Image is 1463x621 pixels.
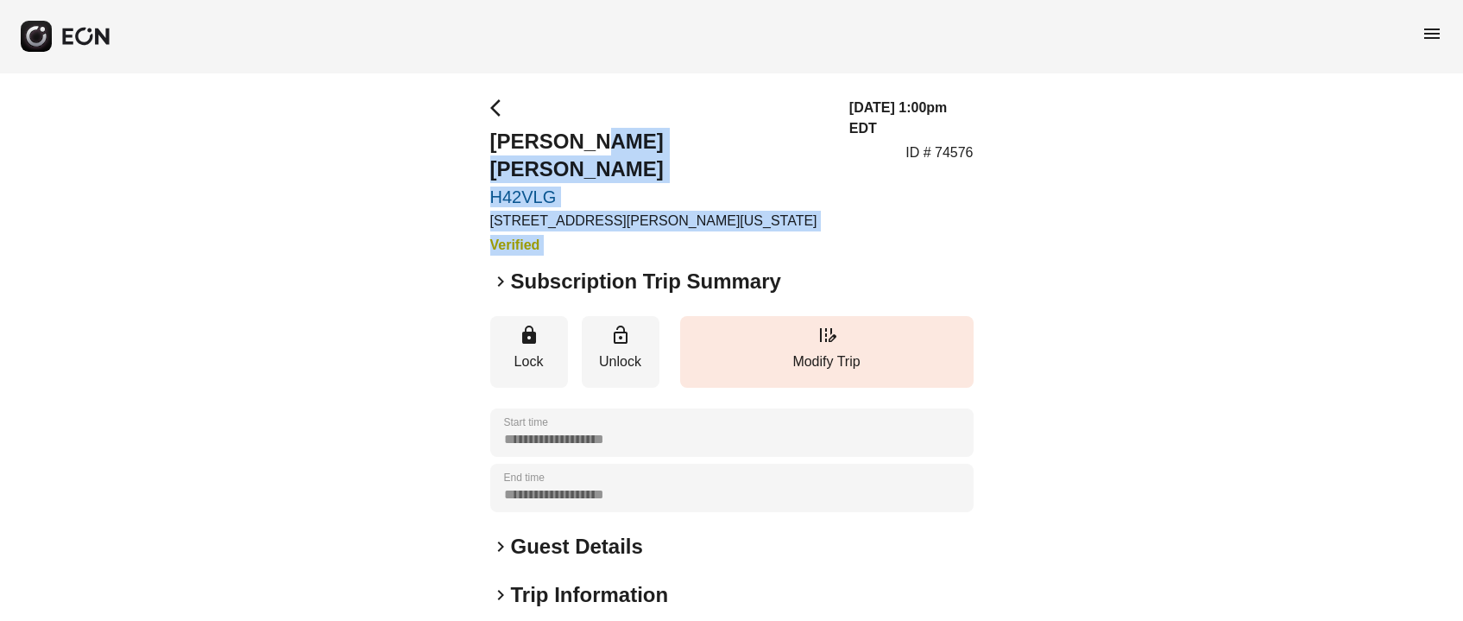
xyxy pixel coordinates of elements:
[689,352,965,372] p: Modify Trip
[490,585,511,605] span: keyboard_arrow_right
[511,268,781,295] h2: Subscription Trip Summary
[511,581,669,609] h2: Trip Information
[590,352,651,372] p: Unlock
[490,211,829,231] p: [STREET_ADDRESS][PERSON_NAME][US_STATE]
[511,533,643,561] h2: Guest Details
[490,98,511,118] span: arrow_back_ios
[817,325,837,345] span: edit_road
[680,316,974,388] button: Modify Trip
[490,128,829,183] h2: [PERSON_NAME] [PERSON_NAME]
[519,325,539,345] span: lock
[610,325,631,345] span: lock_open
[490,536,511,557] span: keyboard_arrow_right
[490,316,568,388] button: Lock
[849,98,974,139] h3: [DATE] 1:00pm EDT
[499,352,559,372] p: Lock
[905,143,973,163] p: ID # 74576
[1422,23,1442,44] span: menu
[582,316,659,388] button: Unlock
[490,271,511,292] span: keyboard_arrow_right
[490,235,829,256] h3: Verified
[490,187,829,207] a: H42VLG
